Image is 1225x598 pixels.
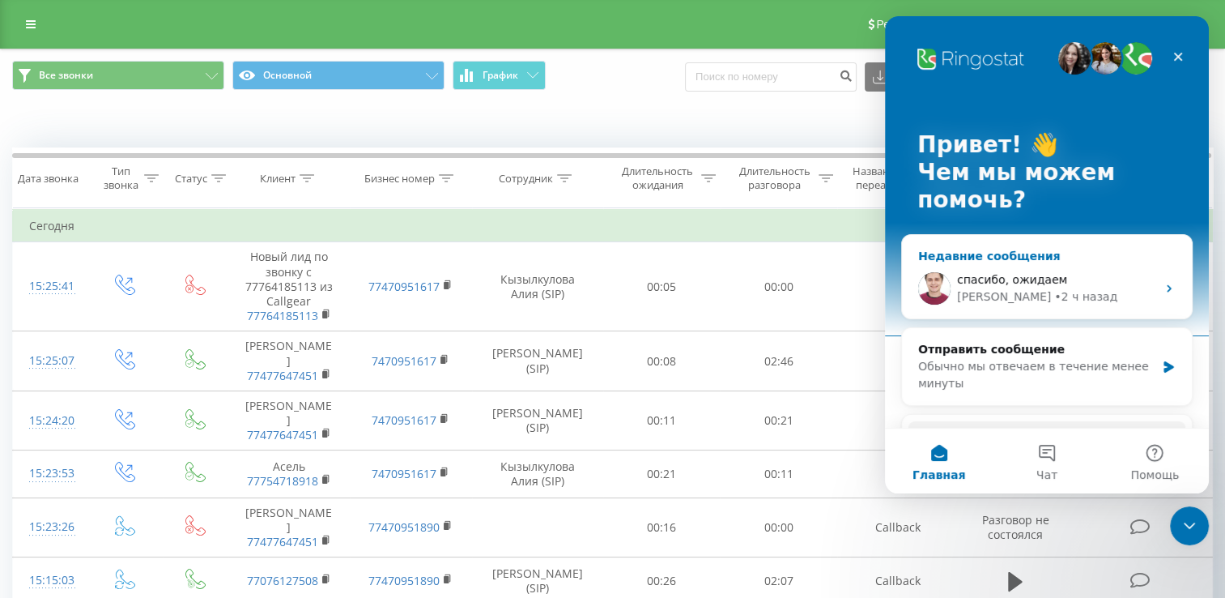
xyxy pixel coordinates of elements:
div: Бизнес номер [364,172,435,186]
div: Статус [175,172,207,186]
td: 00:00 [720,242,837,331]
td: 00:11 [720,451,837,498]
td: [PERSON_NAME] [228,331,350,391]
div: 15:23:26 [29,511,71,543]
td: [PERSON_NAME] [228,498,350,557]
a: 77477647451 [247,534,318,549]
td: 00:00 [720,498,837,557]
div: 15:25:41 [29,271,71,302]
td: 00:05 [603,242,721,331]
span: Реферальная программа [876,18,1009,31]
span: Все звонки [39,69,93,82]
span: Разговор не состоялся [981,512,1048,542]
div: 15:24:20 [29,405,71,437]
a: 7470951617 [372,466,436,481]
div: Тип звонка [102,164,140,192]
a: 77470951890 [368,519,440,535]
button: Все звонки [12,61,224,90]
td: 00:11 [603,391,721,451]
button: График [453,61,546,90]
a: 77470951617 [368,279,440,294]
div: Дата звонка [18,172,79,186]
td: 00:08 [603,331,721,391]
button: Основной [232,61,444,90]
div: 15:23:53 [29,458,71,489]
td: 00:16 [603,498,721,557]
td: Сегодня [13,210,1213,242]
td: Асель [228,451,350,498]
iframe: Intercom live chat [885,16,1209,493]
td: 00:21 [603,451,721,498]
div: Длительность разговора [734,164,815,192]
a: 77754718918 [247,473,318,489]
div: Название схемы переадресации [852,164,937,192]
td: Callback [837,498,959,557]
td: [PERSON_NAME] (SIP) [472,391,603,451]
div: Длительность ожидания [618,164,698,192]
td: Новый лид по звонку с 77764185113 из Callgear [228,242,350,331]
span: График [483,70,518,81]
a: 77076127508 [247,573,318,588]
a: 77470951890 [368,573,440,588]
a: 77764185113 [247,308,318,323]
a: 77477647451 [247,427,318,442]
td: [PERSON_NAME] (SIP) [472,331,603,391]
div: Клиент [260,172,296,186]
td: [PERSON_NAME] [228,391,350,451]
td: Кызылкулова Алия (SIP) [472,451,603,498]
td: Кызылкулова Алия (SIP) [472,242,603,331]
div: 15:25:07 [29,345,71,377]
button: Экспорт [865,62,952,92]
a: 77477647451 [247,368,318,383]
div: 15:15:03 [29,565,71,596]
a: 7470951617 [372,412,436,428]
a: 7470951617 [372,353,436,369]
div: Сотрудник [499,172,553,186]
td: 00:21 [720,391,837,451]
input: Поиск по номеру [685,62,857,92]
iframe: Intercom live chat [1170,506,1209,545]
td: 02:46 [720,331,837,391]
